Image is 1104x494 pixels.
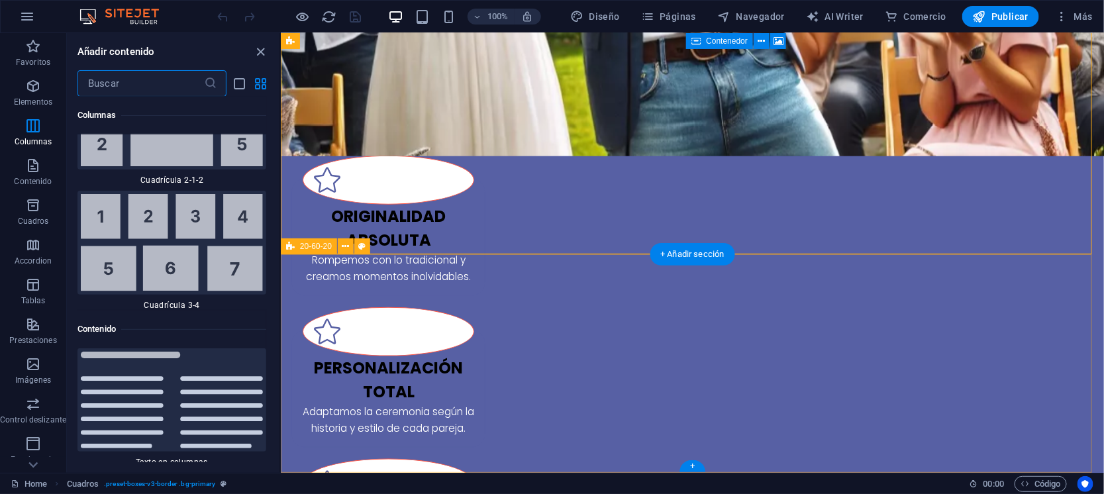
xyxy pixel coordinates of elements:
nav: breadcrumb [67,476,227,492]
img: Editor Logo [76,9,176,25]
span: Haz clic para seleccionar y doble clic para editar [67,476,99,492]
p: Elementos [14,97,52,107]
span: Comercio [885,10,946,23]
span: Cuadrícula 2-1-2 [77,175,266,185]
span: Contenedor [706,37,748,45]
span: . preset-boxes-v3-border .bg-primary [104,476,215,492]
i: Este elemento es un preajuste personalizable [221,480,226,487]
div: + Añadir sección [650,243,734,266]
button: 100% [468,9,515,25]
i: Al redimensionar, ajustar el nivel de zoom automáticamente para ajustarse al dispositivo elegido. [522,11,534,23]
a: Haz clic para cancelar la selección y doble clic para abrir páginas [11,476,47,492]
button: AI Writer [801,6,869,27]
div: Cuadrícula 3-4 [77,191,266,311]
span: Texto en columnas [77,457,266,468]
span: 00 00 [983,476,1004,492]
button: Haz clic para salir del modo de previsualización y seguir editando [295,9,311,25]
button: Usercentrics [1078,476,1093,492]
button: reload [321,9,337,25]
i: Volver a cargar página [322,9,337,25]
div: + [679,460,705,472]
span: Páginas [641,10,696,23]
h6: Columnas [77,107,266,123]
p: Cuadros [18,216,49,226]
span: 20-60-20 [300,242,332,250]
span: Código [1021,476,1061,492]
button: list-view [232,75,248,91]
p: Columnas [15,136,52,147]
img: Grid3-4.svg [81,194,263,291]
span: AI Writer [806,10,864,23]
button: Páginas [636,6,701,27]
img: text-in-columns.svg [81,352,263,449]
span: Diseño [570,10,620,23]
p: Accordion [15,256,52,266]
span: : [993,479,995,489]
span: Publicar [973,10,1029,23]
p: Favoritos [16,57,50,68]
p: Imágenes [15,375,51,385]
button: grid-view [253,75,269,91]
span: Más [1055,10,1093,23]
div: Texto en columnas [77,348,266,468]
button: Comercio [879,6,952,27]
h6: Tiempo de la sesión [970,476,1005,492]
button: close panel [253,44,269,60]
button: Publicar [962,6,1040,27]
input: Buscar [77,70,204,97]
button: Código [1015,476,1067,492]
button: Más [1050,6,1098,27]
h6: 100% [487,9,509,25]
p: Tablas [21,295,46,306]
span: Cuadrícula 3-4 [77,300,266,311]
p: Encabezado [11,454,56,465]
span: Navegador [717,10,785,23]
h6: Contenido [77,321,266,337]
p: Prestaciones [9,335,56,346]
button: Diseño [565,6,625,27]
h6: Añadir contenido [77,44,154,60]
p: Contenido [15,176,52,187]
button: Navegador [712,6,790,27]
div: Diseño (Ctrl+Alt+Y) [565,6,625,27]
